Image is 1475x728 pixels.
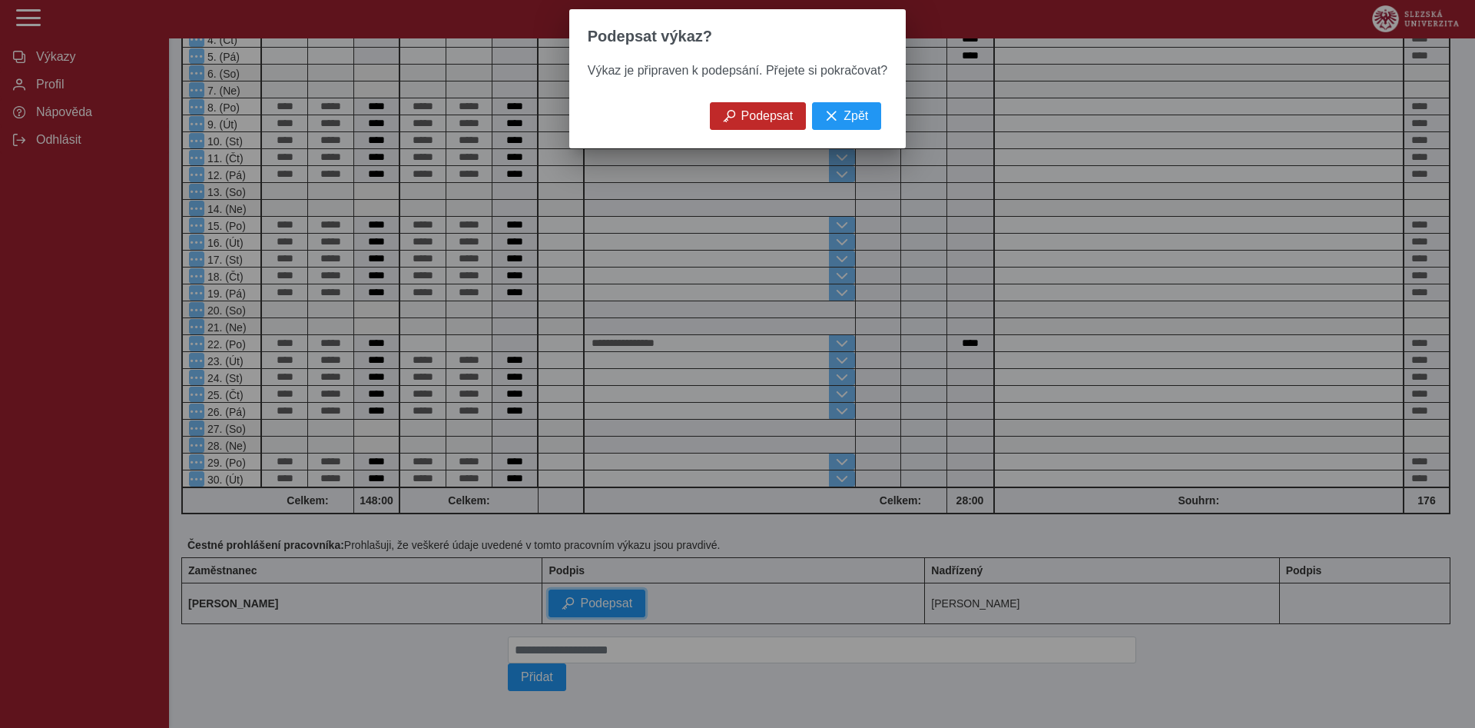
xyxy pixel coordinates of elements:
[710,102,807,130] button: Podepsat
[741,109,794,123] span: Podepsat
[588,28,712,45] span: Podepsat výkaz?
[588,64,887,77] span: Výkaz je připraven k podepsání. Přejete si pokračovat?
[812,102,881,130] button: Zpět
[844,109,868,123] span: Zpět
